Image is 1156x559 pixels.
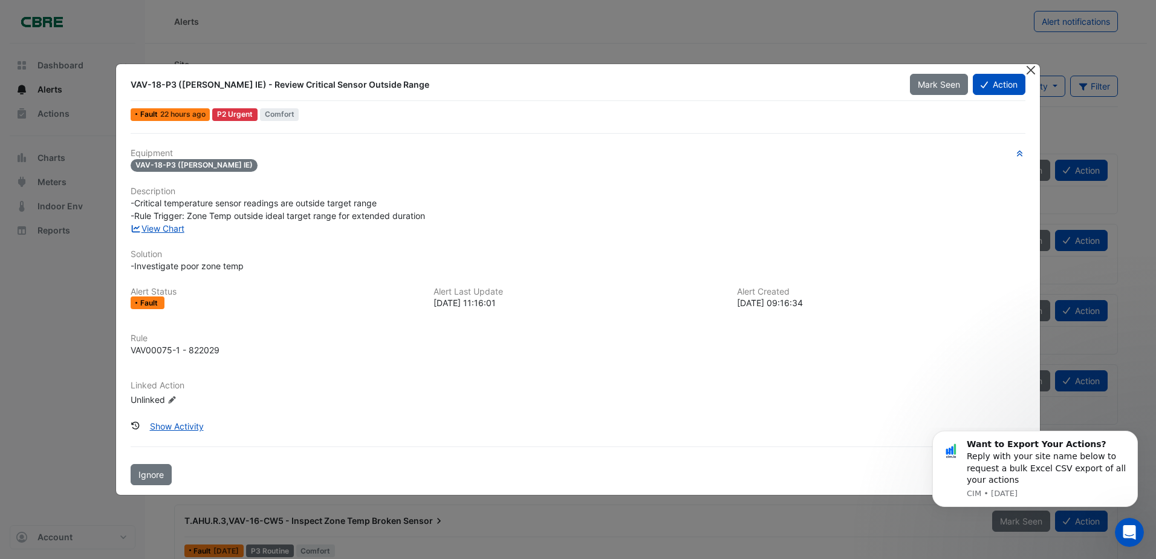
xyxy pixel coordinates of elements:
span: Fault [140,111,160,118]
button: Mark Seen [910,74,968,95]
span: Comfort [260,108,299,121]
button: Show Activity [142,416,212,437]
button: Ignore [131,464,172,485]
button: Action [973,74,1025,95]
h6: Solution [131,249,1025,260]
span: Ignore [138,469,164,480]
h6: Alert Status [131,287,419,297]
a: View Chart [131,223,184,234]
span: -Investigate poor zone temp [131,261,244,271]
h6: Equipment [131,148,1025,159]
div: [DATE] 11:16:01 [433,296,722,309]
iframe: Intercom live chat [1115,518,1144,547]
h6: Alert Last Update [433,287,722,297]
div: VAV00075-1 - 822029 [131,344,219,356]
div: [DATE] 09:16:34 [737,296,1025,309]
div: VAV-18-P3 ([PERSON_NAME] IE) - Review Critical Sensor Outside Range [131,79,895,91]
span: -Critical temperature sensor readings are outside target range -Rule Trigger: Zone Temp outside i... [131,198,425,221]
span: Fault [140,299,160,307]
h6: Rule [131,333,1025,344]
span: Mark Seen [918,79,960,90]
h6: Description [131,186,1025,197]
div: Unlinked [131,393,276,406]
span: VAV-18-P3 ([PERSON_NAME] IE) [131,159,258,172]
fa-icon: Edit Linked Action [167,396,177,405]
button: Close [1025,64,1037,77]
span: Mon 06-Oct-2025 11:16 AEDT [160,110,206,119]
iframe: Intercom notifications message [914,428,1156,553]
h6: Alert Created [737,287,1025,297]
div: P2 Urgent [212,108,258,121]
h6: Linked Action [131,381,1025,391]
